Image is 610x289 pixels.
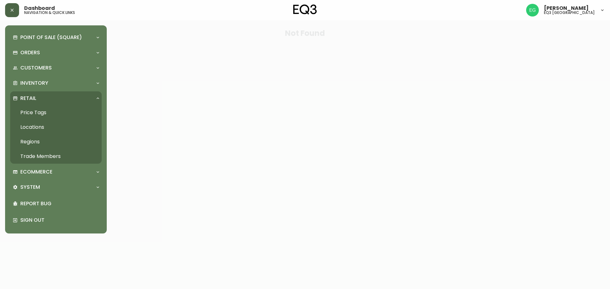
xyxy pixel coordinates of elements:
[24,11,75,15] h5: navigation & quick links
[10,180,102,194] div: System
[10,135,102,149] a: Regions
[20,217,99,224] p: Sign Out
[20,49,40,56] p: Orders
[10,212,102,228] div: Sign Out
[293,4,317,15] img: logo
[544,6,589,11] span: [PERSON_NAME]
[20,64,52,71] p: Customers
[24,6,55,11] span: Dashboard
[10,120,102,135] a: Locations
[10,46,102,60] div: Orders
[20,95,36,102] p: Retail
[20,184,40,191] p: System
[10,76,102,90] div: Inventory
[10,165,102,179] div: Ecommerce
[10,61,102,75] div: Customers
[20,80,48,87] p: Inventory
[10,91,102,105] div: Retail
[10,105,102,120] a: Price Tags
[20,168,52,175] p: Ecommerce
[20,34,82,41] p: Point of Sale (Square)
[544,11,595,15] h5: eq3 [GEOGRAPHIC_DATA]
[10,30,102,44] div: Point of Sale (Square)
[526,4,539,16] img: db11c1629862fe82d63d0774b1b54d2b
[20,200,99,207] p: Report Bug
[10,149,102,164] a: Trade Members
[10,195,102,212] div: Report Bug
